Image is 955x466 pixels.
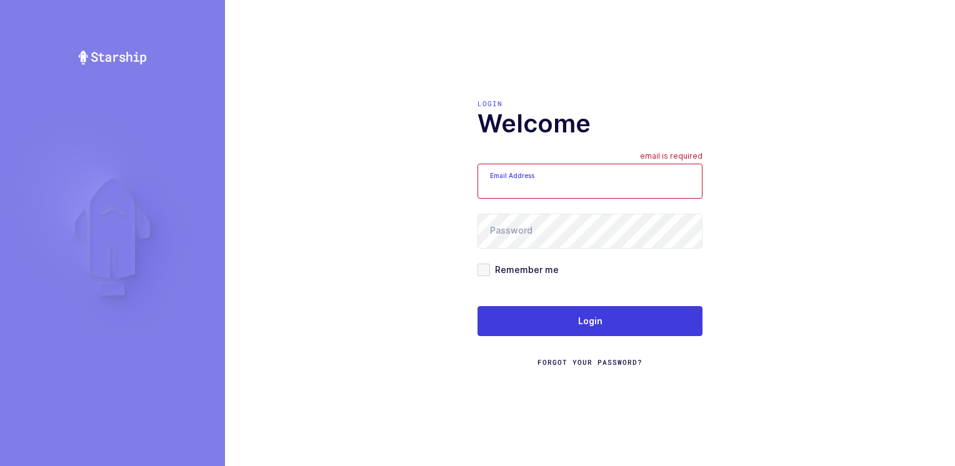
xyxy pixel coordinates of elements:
[477,164,702,199] input: Email Address
[477,306,702,336] button: Login
[537,357,642,367] a: Forgot Your Password?
[477,109,702,139] h1: Welcome
[477,214,702,249] input: Password
[490,264,559,275] span: Remember me
[477,99,702,109] div: Login
[640,151,702,164] div: email is required
[578,315,602,327] span: Login
[77,50,147,65] img: Starship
